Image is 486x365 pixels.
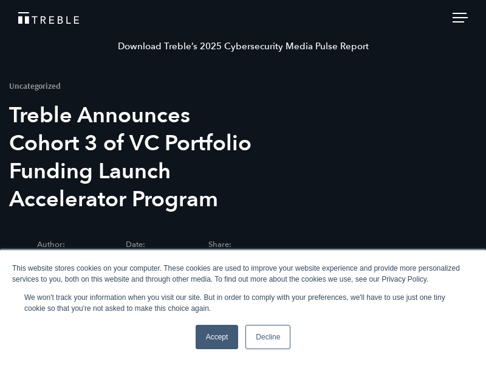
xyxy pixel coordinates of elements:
[187,241,253,249] span: Share:
[18,12,468,24] a: Treble Homepage
[9,102,262,214] h1: Treble Announces Cohort 3 of VC Portfolio Funding Launch Accelerator Program
[196,325,239,349] a: Accept
[18,12,79,24] img: Treble logo
[245,325,290,349] a: Decline
[24,292,462,314] p: We won't track your information when you visit our site. But in order to comply with your prefere...
[12,263,474,285] div: This website stores cookies on your computer. These cookies are used to improve your website expe...
[18,241,84,249] span: Author:
[9,80,61,91] mark: Uncategorized
[103,241,169,249] span: Date:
